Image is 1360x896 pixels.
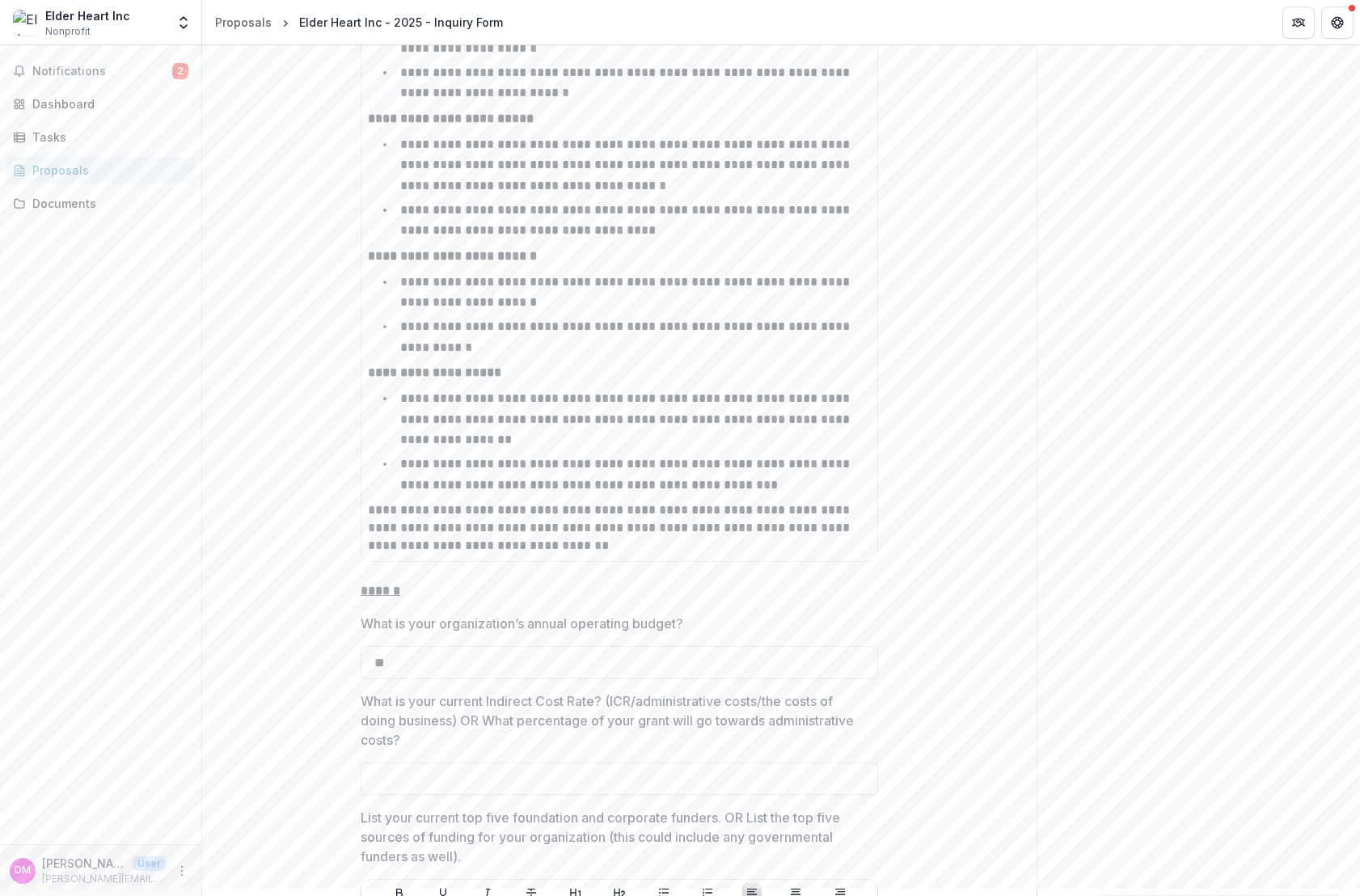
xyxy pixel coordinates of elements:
[42,855,126,872] p: [PERSON_NAME]
[172,861,192,881] button: More
[1282,6,1315,39] button: Partners
[6,91,195,117] a: Dashboard
[6,124,195,150] a: Tasks
[172,63,188,79] span: 2
[32,65,172,78] span: Notifications
[45,24,91,39] span: Nonprofit
[133,856,166,871] p: User
[45,7,130,24] div: Elder Heart Inc
[32,95,182,112] div: Dashboard
[32,195,182,212] div: Documents
[361,614,683,633] p: What is your organization’s annual operating budget?
[299,14,503,31] div: Elder Heart Inc - 2025 - Inquiry Form
[32,129,182,146] div: Tasks
[361,808,868,866] p: List your current top five foundation and corporate funders. OR List the top five sources of fund...
[42,872,166,886] p: [PERSON_NAME][EMAIL_ADDRESS][DOMAIN_NAME]
[13,10,39,36] img: Elder Heart Inc
[15,865,31,876] div: Diane McCall
[32,162,182,179] div: Proposals
[209,11,509,34] nav: breadcrumb
[215,14,272,31] div: Proposals
[361,691,868,750] p: What is your current Indirect Cost Rate? (ICR/administrative costs/the costs of doing business) O...
[6,190,195,217] a: Documents
[1321,6,1354,39] button: Get Help
[6,157,195,184] a: Proposals
[6,58,195,84] button: Notifications2
[209,11,278,34] a: Proposals
[172,6,195,39] button: Open entity switcher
